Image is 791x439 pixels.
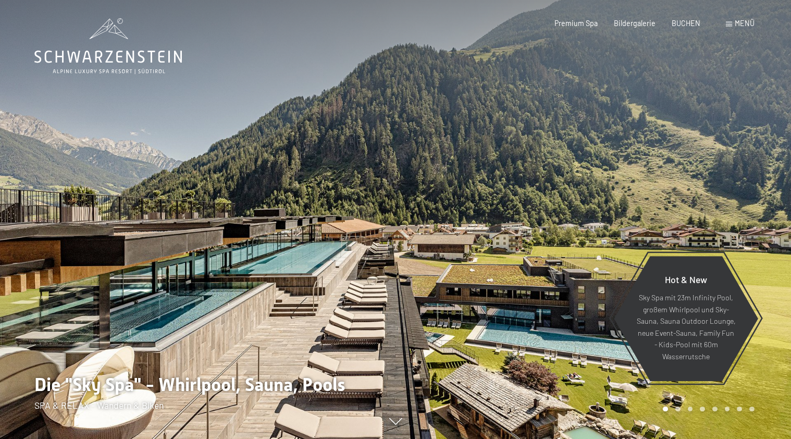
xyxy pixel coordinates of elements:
[712,407,718,412] div: Carousel Page 5
[659,407,754,412] div: Carousel Pagination
[554,19,598,28] a: Premium Spa
[614,19,656,28] a: Bildergalerie
[672,19,700,28] a: BUCHEN
[636,292,736,363] p: Sky Spa mit 23m Infinity Pool, großem Whirlpool und Sky-Sauna, Sauna Outdoor Lounge, neue Event-S...
[688,407,693,412] div: Carousel Page 3
[675,407,681,412] div: Carousel Page 2
[725,407,730,412] div: Carousel Page 6
[663,407,668,412] div: Carousel Page 1 (Current Slide)
[735,19,755,28] span: Menü
[665,274,707,285] span: Hot & New
[700,407,705,412] div: Carousel Page 4
[613,255,759,382] a: Hot & New Sky Spa mit 23m Infinity Pool, großem Whirlpool und Sky-Sauna, Sauna Outdoor Lounge, ne...
[737,407,742,412] div: Carousel Page 7
[749,407,755,412] div: Carousel Page 8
